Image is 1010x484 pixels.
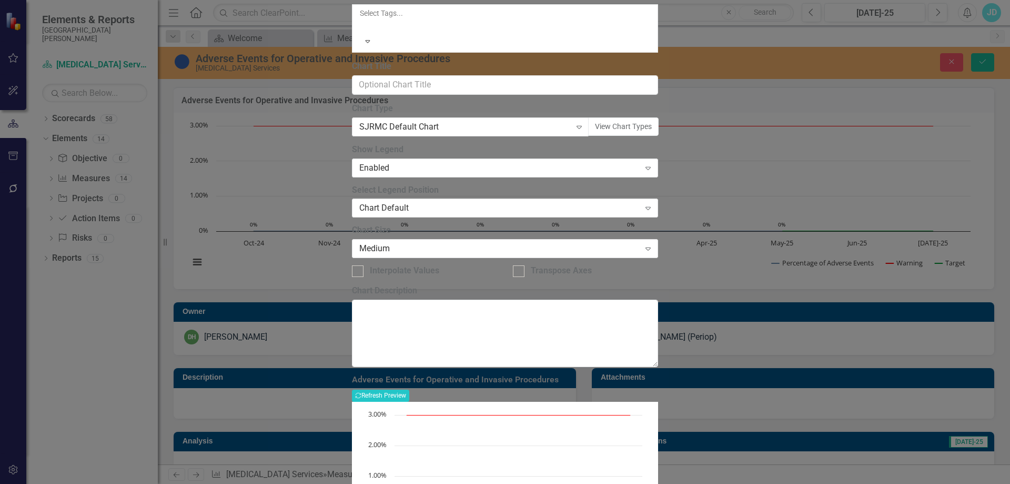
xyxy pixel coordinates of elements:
div: Interpolate Values [370,265,439,277]
div: Medium [359,243,640,255]
div: SJRMC Default Chart [359,121,571,133]
div: Transpose Axes [531,265,592,277]
text: 1.00% [368,470,387,480]
label: Chart Description [352,285,658,297]
g: Warning, line 2 of 3 with 10 data points. [405,413,632,417]
input: Optional Chart Title [352,75,658,95]
text: 2.00% [368,440,387,449]
div: Select Tags... [360,8,650,18]
label: Chart Size [352,224,658,236]
label: Select Legend Position [352,184,658,196]
button: View Chart Types [588,117,659,136]
text: 3.00% [368,409,387,419]
div: Chart Default [359,202,640,214]
label: Chart Title [352,61,658,73]
label: Show Legend [352,144,658,156]
h3: Adverse Events for Operative and Invasive Procedures [352,375,658,384]
button: Refresh Preview [352,390,409,401]
div: Enabled [359,162,640,174]
label: Chart Type [352,103,658,115]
